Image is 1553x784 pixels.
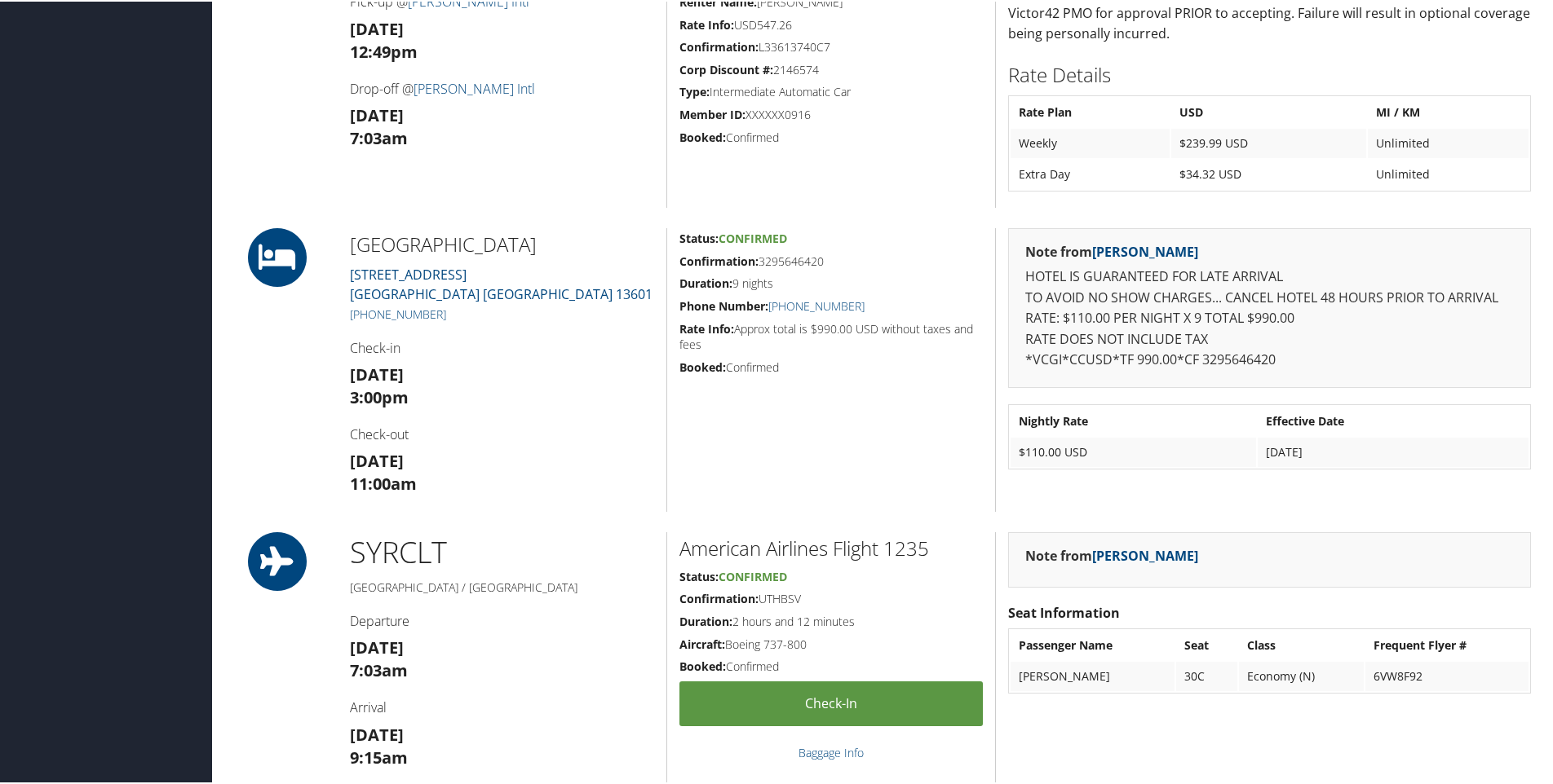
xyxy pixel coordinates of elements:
[679,657,983,673] h5: Confirmed
[679,533,983,561] h2: American Airlines Flight 1235
[679,15,734,31] strong: Rate Info:
[1171,96,1366,126] th: USD
[1365,629,1529,658] th: Frequent Flyer #
[679,635,983,651] h5: Boeing 737-800
[350,16,404,38] strong: [DATE]
[350,745,408,767] strong: 9:15am
[679,612,983,628] h5: 2 hours and 12 minutes
[350,610,654,628] h4: Departure
[679,105,983,121] h5: XXXXXX0916
[350,635,404,657] strong: [DATE]
[1176,660,1237,689] td: 30C
[350,78,654,96] h4: Drop-off @
[679,252,983,268] h5: 3295646420
[679,358,983,374] h5: Confirmed
[1171,158,1366,187] td: $34.32 USD
[350,362,404,384] strong: [DATE]
[1025,545,1198,563] strong: Note from
[350,385,409,407] strong: 3:00pm
[679,319,734,335] strong: Rate Info:
[350,264,653,302] a: [STREET_ADDRESS][GEOGRAPHIC_DATA] [GEOGRAPHIC_DATA] 13601
[679,229,719,244] strong: Status:
[1011,96,1170,126] th: Rate Plan
[350,424,654,442] h4: Check-out
[679,589,983,606] h5: UTHBSV
[1239,660,1364,689] td: Economy (N)
[1011,158,1170,187] td: Extra Day
[414,78,535,96] a: [PERSON_NAME] Intl
[679,297,768,312] strong: Phone Number:
[350,722,404,744] strong: [DATE]
[1008,59,1531,87] h2: Rate Details
[679,82,710,98] strong: Type:
[1025,241,1198,259] strong: Note from
[1368,127,1529,156] td: Unlimited
[679,274,983,290] h5: 9 nights
[350,337,654,355] h4: Check-in
[679,128,983,144] h5: Confirmed
[1258,436,1529,465] td: [DATE]
[350,39,418,61] strong: 12:49pm
[350,658,408,680] strong: 7:03am
[350,578,654,594] h5: [GEOGRAPHIC_DATA] / [GEOGRAPHIC_DATA]
[679,657,726,672] strong: Booked:
[679,60,983,77] h5: 2146574
[679,589,759,605] strong: Confirmation:
[350,305,446,320] a: [PHONE_NUMBER]
[799,743,864,759] a: Baggage Info
[679,105,746,121] strong: Member ID:
[679,635,725,650] strong: Aircraft:
[679,567,719,583] strong: Status:
[1011,436,1256,465] td: $110.00 USD
[1008,602,1120,620] strong: Seat Information
[679,60,773,76] strong: Corp Discount #:
[679,128,726,143] strong: Booked:
[1011,629,1175,658] th: Passenger Name
[350,697,654,715] h4: Arrival
[1092,545,1198,563] a: [PERSON_NAME]
[679,612,732,628] strong: Duration:
[1368,158,1529,187] td: Unlimited
[1025,265,1514,369] p: HOTEL IS GUARANTEED FOR LATE ARRIVAL TO AVOID NO SHOW CHARGES... CANCEL HOTEL 48 HOURS PRIOR TO A...
[679,37,983,54] h5: L33613740C7
[1176,629,1237,658] th: Seat
[719,229,787,244] span: Confirmed
[679,252,759,267] strong: Confirmation:
[1092,241,1198,259] a: [PERSON_NAME]
[679,274,732,289] strong: Duration:
[350,126,408,148] strong: 7:03am
[1011,127,1170,156] td: Weekly
[768,297,865,312] a: [PHONE_NUMBER]
[679,358,726,373] strong: Booked:
[1258,405,1529,434] th: Effective Date
[350,229,654,257] h2: [GEOGRAPHIC_DATA]
[679,82,983,99] h5: Intermediate Automatic Car
[679,37,759,53] strong: Confirmation:
[1368,96,1529,126] th: MI / KM
[1011,660,1175,689] td: [PERSON_NAME]
[719,567,787,583] span: Confirmed
[679,680,983,725] a: Check-in
[350,103,404,125] strong: [DATE]
[1239,629,1364,658] th: Class
[1171,127,1366,156] td: $239.99 USD
[350,448,404,470] strong: [DATE]
[679,15,983,32] h5: USD547.26
[1011,405,1256,434] th: Nightly Rate
[1365,660,1529,689] td: 6VW8F92
[350,531,654,571] h1: SYR CLT
[350,471,417,493] strong: 11:00am
[679,319,983,351] h5: Approx total is $990.00 USD without taxes and fees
